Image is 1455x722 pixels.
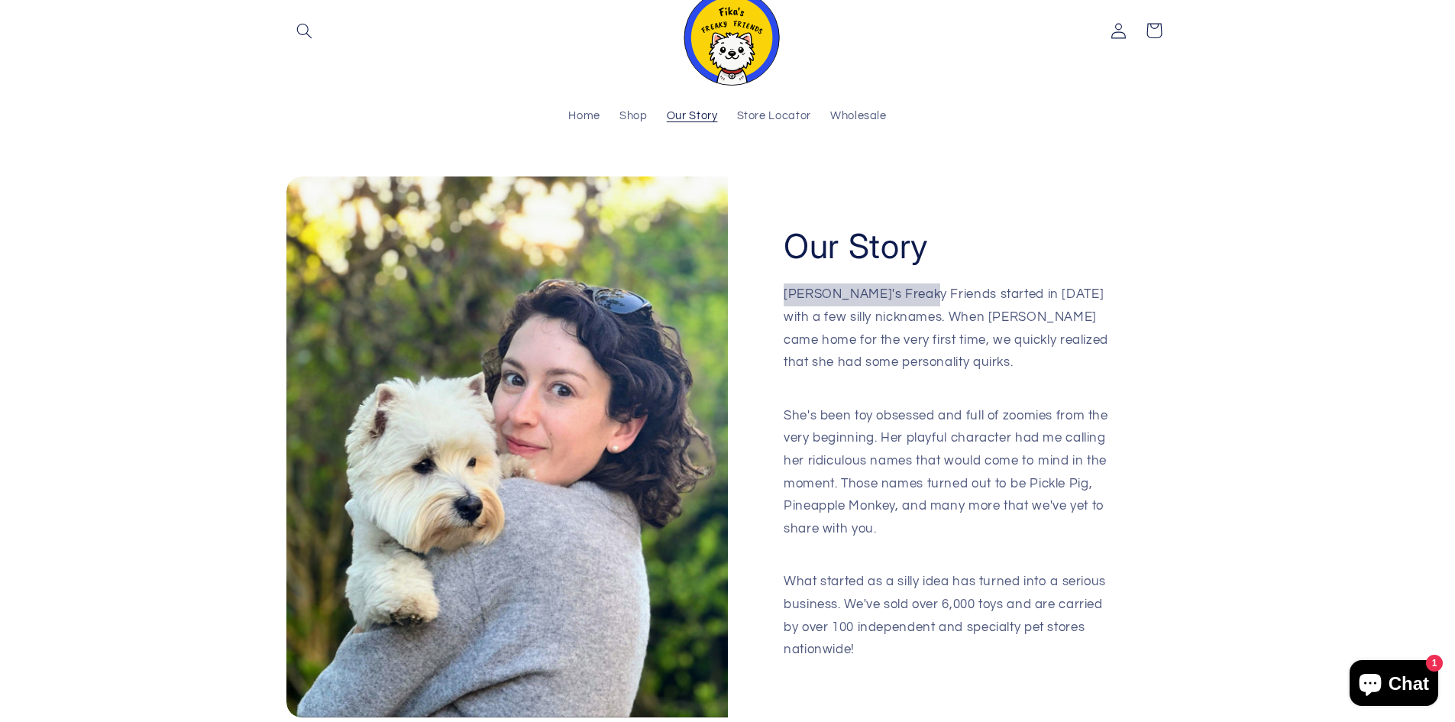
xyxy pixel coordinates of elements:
span: Store Locator [737,109,811,124]
span: Our Story [667,109,718,124]
h2: Our Story [784,225,929,268]
span: Home [568,109,600,124]
a: Wholesale [820,100,896,134]
span: Wholesale [830,109,887,124]
span: Shop [619,109,648,124]
p: She's been toy obsessed and full of zoomies from the very beginning. Her playful character had me... [784,405,1113,563]
summary: Search [286,13,322,48]
a: Shop [609,100,657,134]
a: Store Locator [727,100,820,134]
a: Home [559,100,610,134]
p: [PERSON_NAME]'s Freaky Friends started in [DATE] with a few silly nicknames. When [PERSON_NAME] c... [784,283,1113,397]
inbox-online-store-chat: Shopify online store chat [1345,660,1443,710]
p: What started as a silly idea has turned into a serious business. We've sold over 6,000 toys and a... [784,571,1113,661]
a: Our Story [657,100,727,134]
